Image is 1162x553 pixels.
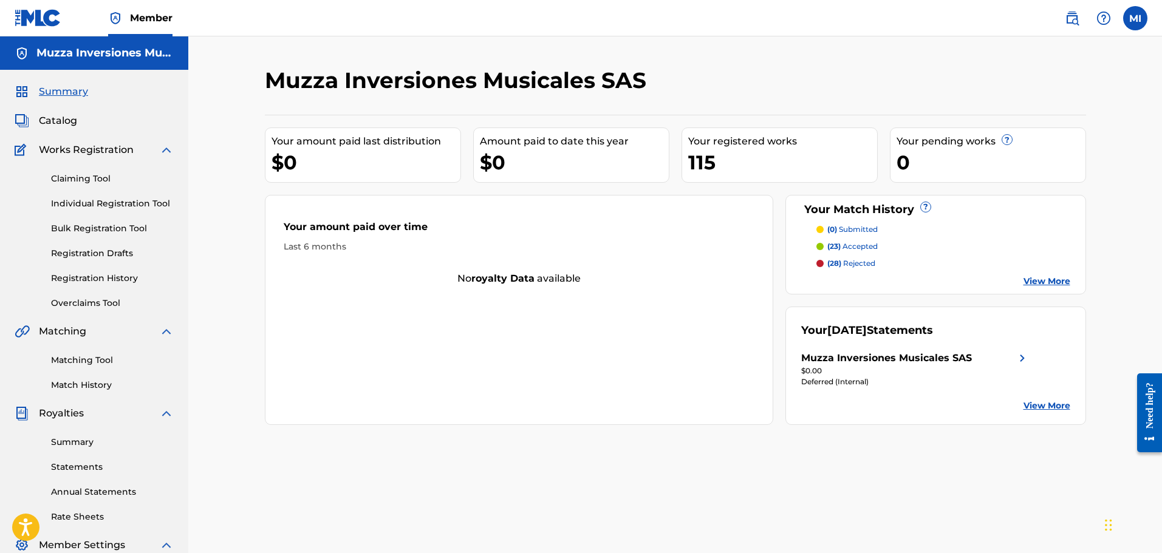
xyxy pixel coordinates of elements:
div: $0.00 [801,365,1030,376]
a: (0) submitted [816,224,1070,235]
img: Matching [15,324,30,339]
a: Bulk Registration Tool [51,222,174,235]
a: CatalogCatalog [15,114,77,128]
span: Member [130,11,173,25]
img: Accounts [15,46,29,61]
div: Your registered works [688,134,877,149]
a: Registration History [51,272,174,285]
a: (23) accepted [816,241,1070,252]
span: ? [921,202,931,212]
img: Top Rightsholder [108,11,123,25]
img: help [1096,11,1111,25]
h5: Muzza Inversiones Musicales SAS [36,46,174,60]
span: (0) [827,225,837,234]
h2: Muzza Inversiones Musicales SAS [265,67,652,94]
a: Matching Tool [51,354,174,367]
a: Muzza Inversiones Musicales SASright chevron icon$0.00Deferred (Internal) [801,351,1030,387]
div: Help [1092,6,1116,30]
a: (28) rejected [816,258,1070,269]
span: Catalog [39,114,77,128]
div: Your pending works [897,134,1085,149]
p: accepted [827,241,878,252]
div: 0 [897,149,1085,176]
div: 115 [688,149,877,176]
div: Last 6 months [284,240,755,253]
img: Member Settings [15,538,29,552]
div: Widget de chat [1101,495,1162,553]
iframe: Resource Center [1128,364,1162,461]
span: [DATE] [827,324,867,337]
img: Royalties [15,406,29,421]
a: Public Search [1060,6,1084,30]
span: Member Settings [39,538,125,552]
strong: royalty data [471,273,535,284]
div: Your Match History [801,202,1070,218]
img: right chevron icon [1015,351,1030,365]
a: Individual Registration Tool [51,197,174,210]
a: View More [1024,275,1070,288]
a: Claiming Tool [51,172,174,185]
img: Works Registration [15,143,30,157]
a: Match History [51,379,174,392]
img: Summary [15,84,29,99]
span: ? [1002,135,1012,144]
span: Summary [39,84,88,99]
a: Overclaims Tool [51,297,174,310]
a: View More [1024,399,1070,412]
span: Royalties [39,406,84,421]
a: Annual Statements [51,486,174,498]
div: Your amount paid last distribution [272,134,460,149]
span: (23) [827,242,841,251]
div: Deferred (Internal) [801,376,1030,387]
div: Arrastrar [1105,507,1112,543]
img: expand [159,538,174,552]
div: Your amount paid over time [284,220,755,240]
div: Your Statements [801,322,933,339]
a: SummarySummary [15,84,88,99]
div: $0 [272,149,460,176]
p: submitted [827,224,878,235]
div: Muzza Inversiones Musicales SAS [801,351,972,365]
a: Statements [51,461,174,473]
iframe: Chat Widget [1101,495,1162,553]
img: MLC Logo [15,9,61,27]
span: (28) [827,259,841,268]
img: expand [159,406,174,421]
div: $0 [480,149,669,176]
div: Amount paid to date this year [480,134,669,149]
p: rejected [827,258,875,269]
span: Matching [39,324,86,339]
div: No available [265,271,773,286]
a: Rate Sheets [51,511,174,523]
img: expand [159,324,174,339]
a: Registration Drafts [51,247,174,260]
div: User Menu [1123,6,1147,30]
img: expand [159,143,174,157]
a: Summary [51,436,174,449]
img: Catalog [15,114,29,128]
img: search [1065,11,1079,25]
span: Works Registration [39,143,134,157]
